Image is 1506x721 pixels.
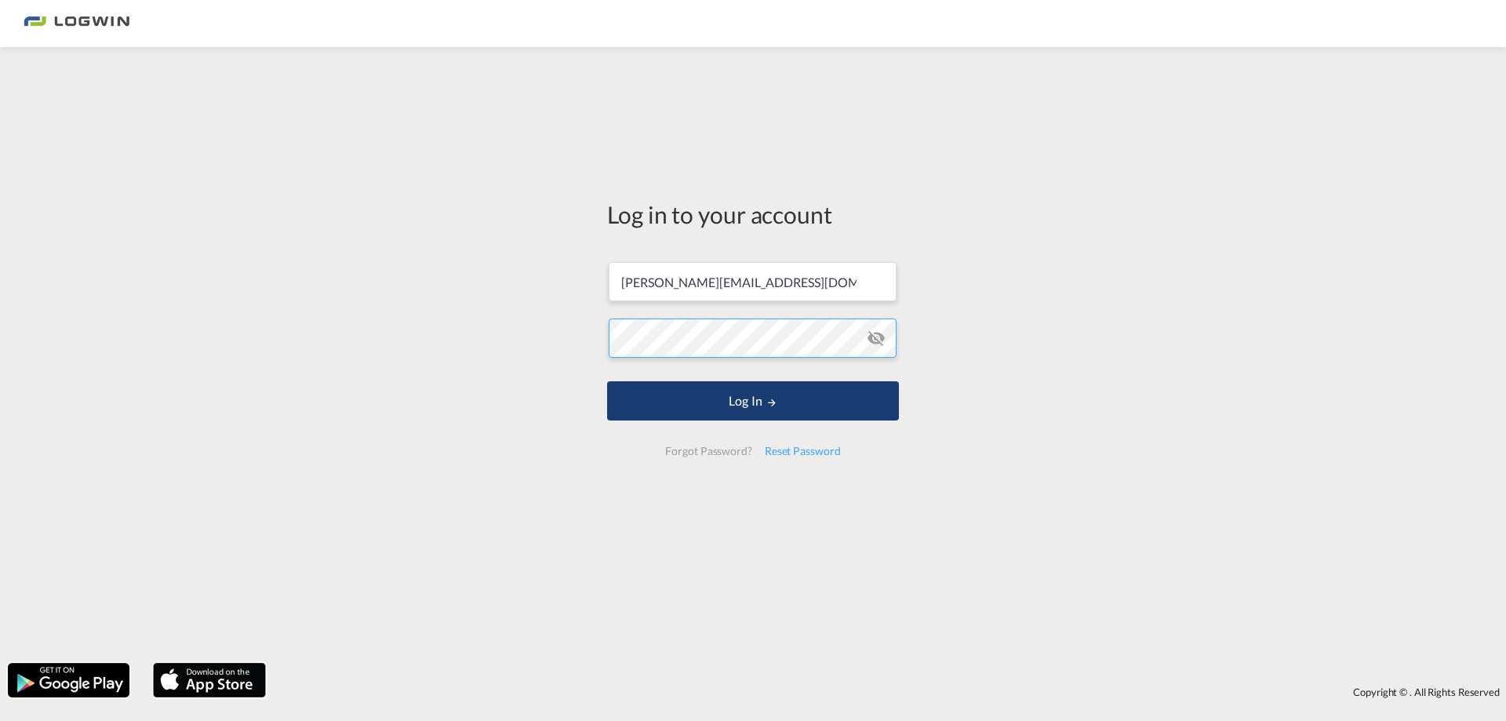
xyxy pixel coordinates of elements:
img: apple.png [151,661,267,699]
div: Log in to your account [607,198,899,231]
img: 2761ae10d95411efa20a1f5e0282d2d7.png [24,6,129,42]
div: Copyright © . All Rights Reserved [274,679,1506,705]
div: Reset Password [758,437,847,465]
input: Enter email/phone number [609,262,897,301]
md-icon: icon-eye-off [867,329,886,348]
div: Forgot Password? [659,437,758,465]
button: LOGIN [607,381,899,421]
img: google.png [6,661,131,699]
